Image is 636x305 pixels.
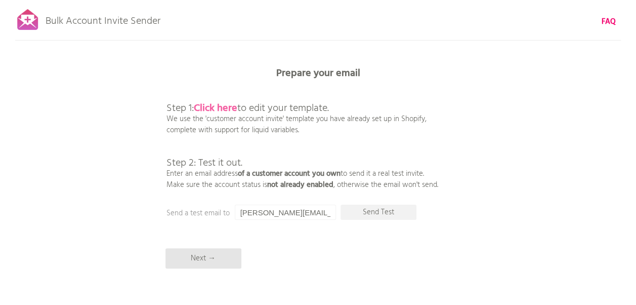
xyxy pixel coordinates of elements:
span: Step 2: Test it out. [166,155,242,171]
b: FAQ [602,16,616,28]
a: Click here [194,100,237,117]
p: We use the 'customer account invite' template you have already set up in Shopify, complete with s... [166,81,438,190]
p: Send a test email to [166,208,369,219]
p: Bulk Account Invite Sender [46,6,160,31]
b: of a customer account you own [238,168,341,180]
p: Send Test [341,205,416,220]
b: Prepare your email [276,65,360,82]
a: FAQ [602,16,616,27]
p: Next → [165,248,241,269]
b: not already enabled [267,179,333,191]
span: Step 1: to edit your template. [166,100,329,117]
